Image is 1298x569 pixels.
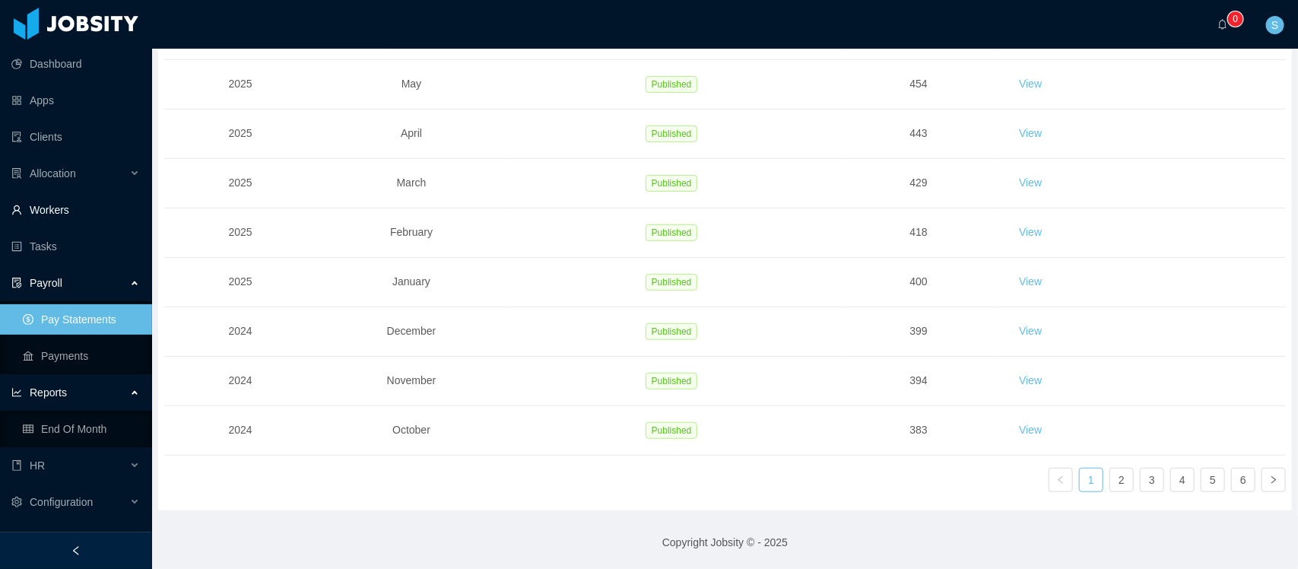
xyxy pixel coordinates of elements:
[843,208,995,258] td: 418
[1262,468,1286,492] li: Next Page
[1231,468,1255,492] li: 6
[1217,19,1228,30] i: icon: bell
[316,406,506,456] td: October
[164,406,316,456] td: 2024
[646,76,698,93] span: Published
[1271,16,1278,34] span: S
[11,497,22,507] i: icon: setting
[316,307,506,357] td: December
[1201,468,1225,492] li: 5
[23,414,140,444] a: icon: tableEnd Of Month
[843,110,995,159] td: 443
[164,258,316,307] td: 2025
[1170,468,1195,492] li: 4
[1171,469,1194,491] a: 4
[843,159,995,208] td: 429
[11,387,22,398] i: icon: line-chart
[646,373,698,389] span: Published
[646,323,698,340] span: Published
[30,277,62,289] span: Payroll
[1007,418,1054,443] button: View
[843,357,995,406] td: 394
[11,122,140,152] a: icon: auditClients
[316,60,506,110] td: May
[1007,319,1054,344] button: View
[11,460,22,471] i: icon: book
[164,357,316,406] td: 2024
[152,517,1298,569] footer: Copyright Jobsity © - 2025
[30,386,67,399] span: Reports
[11,278,22,288] i: icon: file-protect
[316,357,506,406] td: November
[316,208,506,258] td: February
[11,49,140,79] a: icon: pie-chartDashboard
[11,168,22,179] i: icon: solution
[1140,468,1164,492] li: 3
[30,167,76,180] span: Allocation
[1007,122,1054,146] button: View
[11,231,140,262] a: icon: profileTasks
[164,208,316,258] td: 2025
[316,258,506,307] td: January
[23,304,140,335] a: icon: dollarPay Statements
[646,224,698,241] span: Published
[316,159,506,208] td: March
[164,60,316,110] td: 2025
[1056,475,1065,485] i: icon: left
[164,159,316,208] td: 2025
[1049,468,1073,492] li: Previous Page
[843,258,995,307] td: 400
[1232,469,1255,491] a: 6
[843,60,995,110] td: 454
[1007,221,1054,245] button: View
[30,496,93,508] span: Configuration
[1141,469,1163,491] a: 3
[164,307,316,357] td: 2024
[1007,72,1054,97] button: View
[646,126,698,142] span: Published
[646,274,698,291] span: Published
[1007,171,1054,195] button: View
[1269,475,1278,485] i: icon: right
[1228,11,1243,27] sup: 0
[11,195,140,225] a: icon: userWorkers
[843,406,995,456] td: 383
[1110,469,1133,491] a: 2
[164,110,316,159] td: 2025
[23,341,140,371] a: icon: bankPayments
[646,422,698,439] span: Published
[1080,469,1103,491] a: 1
[1007,270,1054,294] button: View
[30,459,45,472] span: HR
[1201,469,1224,491] a: 5
[11,85,140,116] a: icon: appstoreApps
[1109,468,1134,492] li: 2
[1079,468,1103,492] li: 1
[316,110,506,159] td: April
[1007,369,1054,393] button: View
[843,307,995,357] td: 399
[646,175,698,192] span: Published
